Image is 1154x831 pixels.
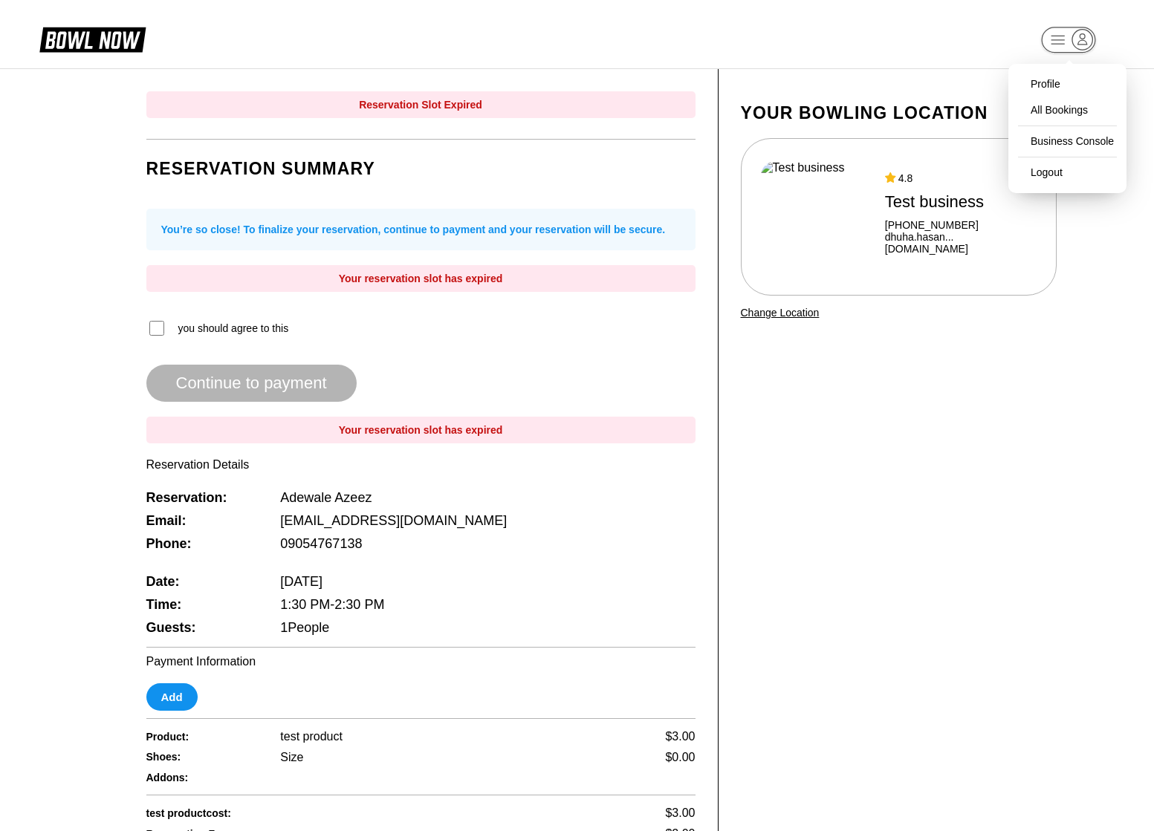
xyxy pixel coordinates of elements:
span: [EMAIL_ADDRESS][DOMAIN_NAME] [280,513,507,529]
div: 4.8 [885,172,1037,184]
div: [PHONE_NUMBER] [885,219,1037,231]
a: All Bookings [1016,97,1119,123]
h1: Reservation Summary [146,158,696,179]
div: Reservation Details [146,458,696,472]
div: Your reservation slot has expired [146,417,696,443]
a: Profile [1016,71,1119,97]
span: 1 People [280,620,329,636]
span: test product [280,730,343,743]
img: Test business [761,161,872,273]
button: Logout [1016,160,1119,186]
span: Phone: [146,536,256,552]
span: test product cost: [146,807,421,819]
div: Test business [885,192,1037,212]
span: Time: [146,597,256,613]
span: [DATE] [280,574,322,590]
span: $3.00 [665,730,695,743]
div: Payment Information [146,655,696,668]
a: Business Console [1016,128,1119,154]
div: Size [280,751,303,764]
span: Guests: [146,620,256,636]
span: Date: [146,574,256,590]
span: Reservation: [146,490,256,506]
span: Shoes: [146,751,256,763]
div: Your reservation slot has expired [146,265,696,292]
div: You’re so close! To finalize your reservation, continue to payment and your reservation will be s... [146,209,696,250]
span: Email: [146,513,256,529]
span: Product: [146,731,256,743]
span: 09054767138 [280,536,362,552]
span: 1:30 PM - 2:30 PM [280,597,384,613]
h1: Your bowling location [741,102,1057,123]
a: dhuha.hasan...[DOMAIN_NAME] [885,231,1037,255]
button: Add [146,683,198,711]
span: $3.00 [665,806,695,820]
span: Adewale Azeez [280,490,372,506]
a: Change Location [741,307,820,319]
span: you should agree to this [178,322,289,334]
div: $0.00 [665,751,695,764]
span: Addons: [146,772,256,783]
div: Reservation Slot Expired [146,91,696,118]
